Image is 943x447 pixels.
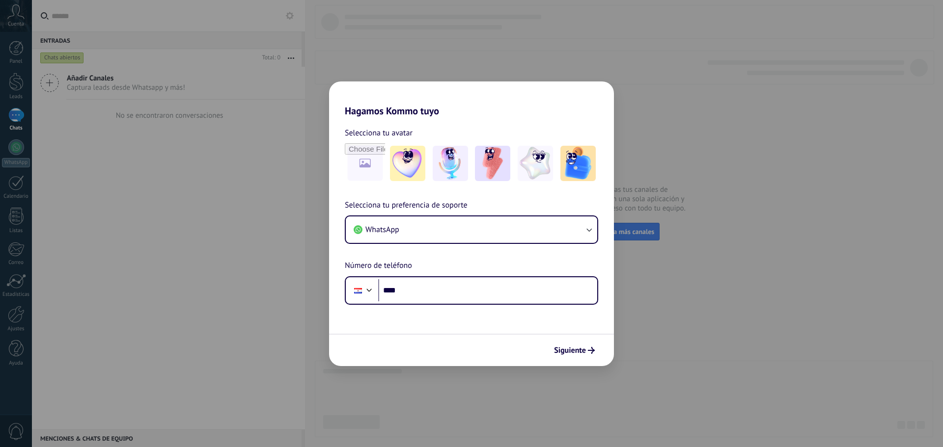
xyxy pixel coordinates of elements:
[518,146,553,181] img: -4.jpeg
[345,127,413,139] span: Selecciona tu avatar
[345,199,468,212] span: Selecciona tu preferencia de soporte
[329,81,614,117] h2: Hagamos Kommo tuyo
[560,146,596,181] img: -5.jpeg
[390,146,425,181] img: -1.jpeg
[554,347,586,354] span: Siguiente
[550,342,599,359] button: Siguiente
[349,280,367,301] div: Paraguay: + 595
[346,216,597,243] button: WhatsApp
[433,146,468,181] img: -2.jpeg
[475,146,510,181] img: -3.jpeg
[365,225,399,235] span: WhatsApp
[345,260,412,272] span: Número de teléfono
